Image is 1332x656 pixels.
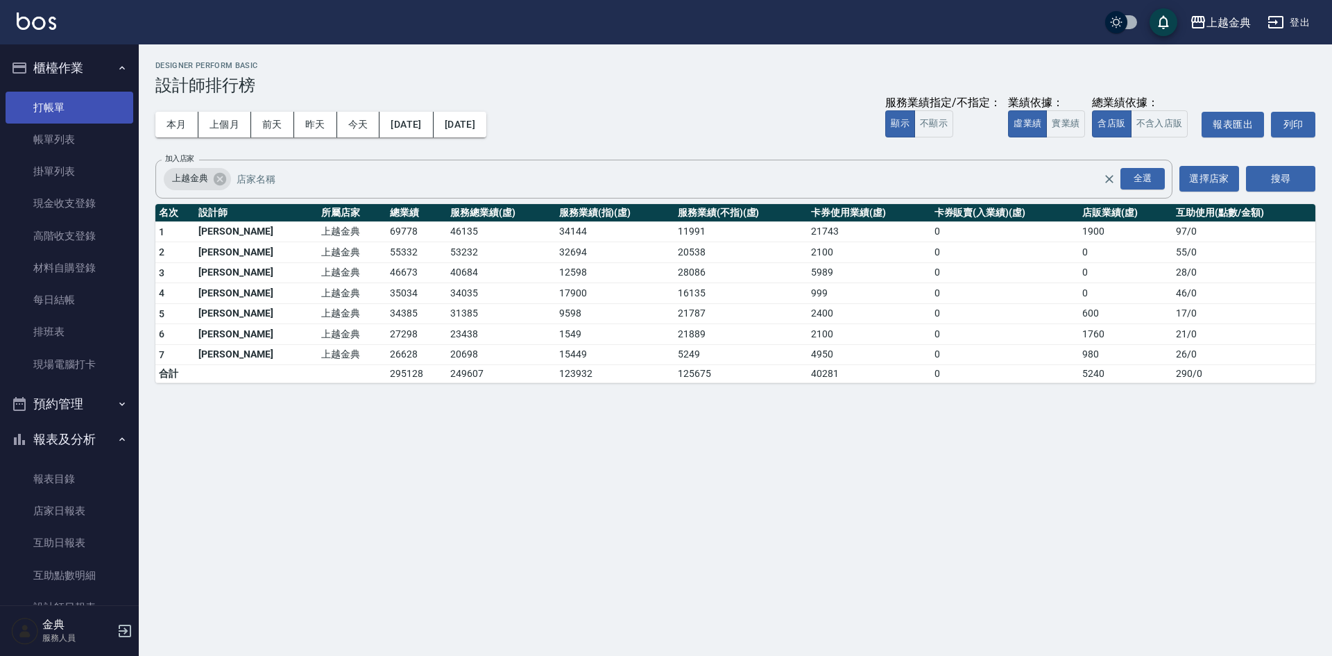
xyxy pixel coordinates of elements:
[1046,110,1085,137] button: 實業績
[6,124,133,155] a: 帳單列表
[1246,166,1315,192] button: 搜尋
[1079,303,1172,324] td: 600
[42,632,113,644] p: 服務人員
[155,204,1315,384] table: a dense table
[1120,168,1165,190] div: 全選
[1172,221,1315,242] td: 97 / 0
[159,349,164,360] span: 7
[379,112,433,137] button: [DATE]
[6,220,133,252] a: 高階收支登錄
[386,324,447,345] td: 27298
[1150,8,1177,36] button: save
[11,617,39,645] img: Person
[17,12,56,30] img: Logo
[674,262,808,283] td: 28086
[195,242,318,263] td: [PERSON_NAME]
[318,303,386,324] td: 上越金典
[294,112,337,137] button: 昨天
[931,242,1079,263] td: 0
[1079,344,1172,365] td: 980
[808,283,930,304] td: 999
[674,283,808,304] td: 16135
[674,221,808,242] td: 11991
[1206,14,1251,31] div: 上越金典
[447,204,555,222] th: 服務總業績(虛)
[1172,365,1315,383] td: 290 / 0
[931,221,1079,242] td: 0
[198,112,251,137] button: 上個月
[318,344,386,365] td: 上越金典
[447,344,555,365] td: 20698
[6,591,133,623] a: 設計師日報表
[386,303,447,324] td: 34385
[318,283,386,304] td: 上越金典
[195,283,318,304] td: [PERSON_NAME]
[386,262,447,283] td: 46673
[155,61,1315,70] h2: Designer Perform Basic
[159,226,164,237] span: 1
[6,386,133,422] button: 預約管理
[159,308,164,319] span: 5
[434,112,486,137] button: [DATE]
[1179,166,1239,192] button: 選擇店家
[155,112,198,137] button: 本月
[164,171,216,185] span: 上越金典
[808,365,930,383] td: 40281
[1172,283,1315,304] td: 46 / 0
[6,560,133,591] a: 互助點數明細
[447,242,555,263] td: 53232
[674,324,808,345] td: 21889
[674,344,808,365] td: 5249
[1131,110,1188,137] button: 不含入店販
[914,110,953,137] button: 不顯示
[556,365,674,383] td: 123932
[808,344,930,365] td: 4950
[1118,165,1168,192] button: Open
[6,187,133,219] a: 現金收支登錄
[159,287,164,298] span: 4
[1172,303,1315,324] td: 17 / 0
[386,344,447,365] td: 26628
[6,421,133,457] button: 報表及分析
[1172,262,1315,283] td: 28 / 0
[195,262,318,283] td: [PERSON_NAME]
[1202,112,1264,137] button: 報表匯出
[386,221,447,242] td: 69778
[1172,324,1315,345] td: 21 / 0
[155,365,195,383] td: 合計
[674,204,808,222] th: 服務業績(不指)(虛)
[6,155,133,187] a: 掛單列表
[808,221,930,242] td: 21743
[447,221,555,242] td: 46135
[931,262,1079,283] td: 0
[447,303,555,324] td: 31385
[6,284,133,316] a: 每日結帳
[386,283,447,304] td: 35034
[931,204,1079,222] th: 卡券販賣(入業績)(虛)
[318,324,386,345] td: 上越金典
[1079,221,1172,242] td: 1900
[1079,283,1172,304] td: 0
[808,262,930,283] td: 5989
[556,303,674,324] td: 9598
[556,283,674,304] td: 17900
[1172,344,1315,365] td: 26 / 0
[195,324,318,345] td: [PERSON_NAME]
[195,303,318,324] td: [PERSON_NAME]
[447,324,555,345] td: 23438
[42,618,113,632] h5: 金典
[159,246,164,258] span: 2
[556,324,674,345] td: 1549
[931,303,1079,324] td: 0
[386,204,447,222] th: 總業績
[1172,204,1315,222] th: 互助使用(點數/金額)
[159,267,164,278] span: 3
[6,527,133,559] a: 互助日報表
[1184,8,1256,37] button: 上越金典
[6,348,133,380] a: 現場電腦打卡
[885,110,915,137] button: 顯示
[251,112,294,137] button: 前天
[931,324,1079,345] td: 0
[1092,96,1195,110] div: 總業績依據：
